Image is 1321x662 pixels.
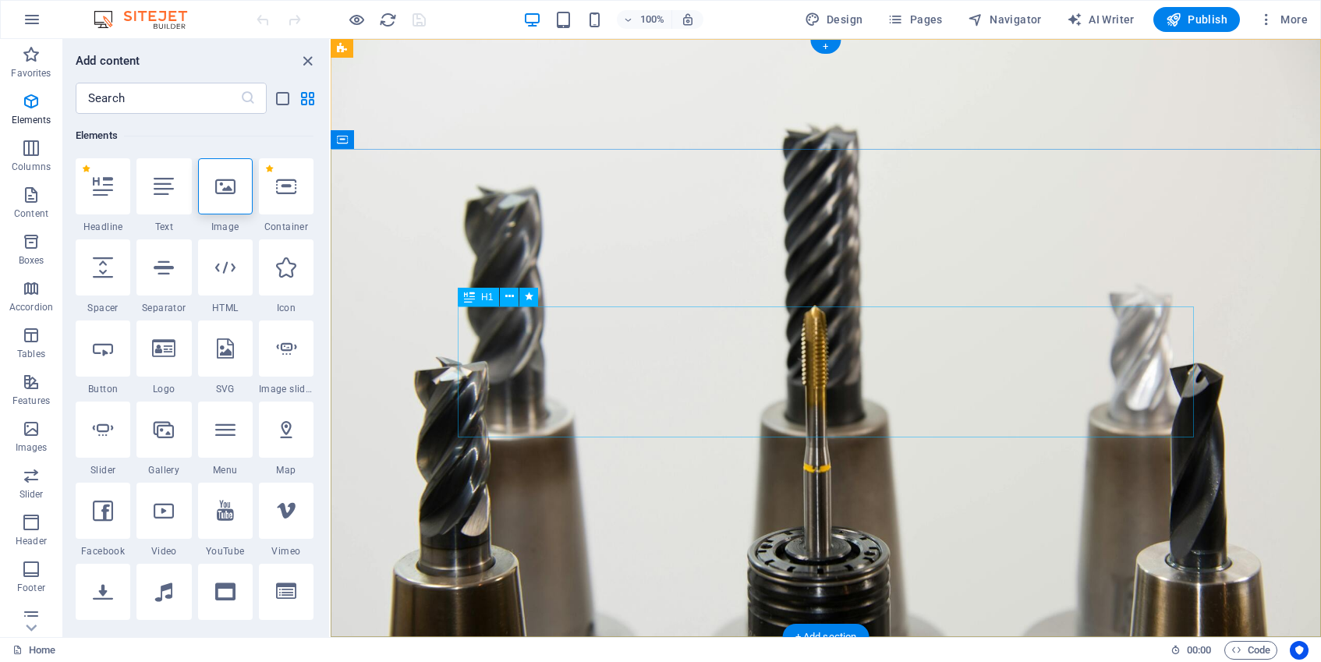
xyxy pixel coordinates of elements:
[136,320,191,395] div: Logo
[11,67,51,80] p: Favorites
[1259,12,1308,27] span: More
[76,51,140,70] h6: Add content
[198,545,253,558] span: YouTube
[198,464,253,476] span: Menu
[198,158,253,233] div: Image
[1187,641,1211,660] span: 00 00
[198,239,253,314] div: HTML
[16,441,48,454] p: Images
[12,641,55,660] a: Click to cancel selection. Double-click to open Pages
[136,239,191,314] div: Separator
[76,158,130,233] div: Headline
[198,302,253,314] span: HTML
[16,535,47,547] p: Header
[1067,12,1135,27] span: AI Writer
[273,89,292,108] button: list-view
[259,221,313,233] span: Container
[887,12,942,27] span: Pages
[681,12,695,27] i: On resize automatically adjust zoom level to fit chosen device.
[198,320,253,395] div: SVG
[810,40,841,54] div: +
[136,302,191,314] span: Separator
[962,7,1048,32] button: Navigator
[12,161,51,173] p: Columns
[347,10,366,29] button: Click here to leave preview mode and continue editing
[136,383,191,395] span: Logo
[198,402,253,476] div: Menu
[1224,641,1277,660] button: Code
[259,464,313,476] span: Map
[481,292,493,302] span: H1
[783,624,869,650] div: + Add section
[1290,641,1309,660] button: Usercentrics
[76,239,130,314] div: Spacer
[76,483,130,558] div: Facebook
[76,464,130,476] span: Slider
[12,114,51,126] p: Elements
[259,545,313,558] span: Vimeo
[76,402,130,476] div: Slider
[1153,7,1240,32] button: Publish
[9,301,53,313] p: Accordion
[136,464,191,476] span: Gallery
[19,488,44,501] p: Slider
[76,320,130,395] div: Button
[1252,7,1314,32] button: More
[1170,641,1212,660] h6: Session time
[14,207,48,220] p: Content
[136,221,191,233] span: Text
[17,348,45,360] p: Tables
[799,7,869,32] button: Design
[76,126,313,145] h6: Elements
[617,10,672,29] button: 100%
[198,221,253,233] span: Image
[76,383,130,395] span: Button
[76,221,130,233] span: Headline
[881,7,948,32] button: Pages
[1166,12,1227,27] span: Publish
[799,7,869,32] div: Design (Ctrl+Alt+Y)
[136,545,191,558] span: Video
[298,89,317,108] button: grid-view
[379,11,397,29] i: Reload page
[1231,641,1270,660] span: Code
[259,239,313,314] div: Icon
[298,51,317,70] button: close panel
[17,582,45,594] p: Footer
[259,158,313,233] div: Container
[259,483,313,558] div: Vimeo
[12,395,50,407] p: Features
[968,12,1042,27] span: Navigator
[136,483,191,558] div: Video
[90,10,207,29] img: Editor Logo
[1061,7,1141,32] button: AI Writer
[82,165,90,173] span: Remove from favorites
[136,402,191,476] div: Gallery
[76,302,130,314] span: Spacer
[265,165,274,173] span: Remove from favorites
[259,402,313,476] div: Map
[378,10,397,29] button: reload
[76,545,130,558] span: Facebook
[259,320,313,395] div: Image slider
[198,383,253,395] span: SVG
[805,12,863,27] span: Design
[136,158,191,233] div: Text
[19,254,44,267] p: Boxes
[259,383,313,395] span: Image slider
[259,302,313,314] span: Icon
[640,10,665,29] h6: 100%
[1198,644,1200,656] span: :
[198,483,253,558] div: YouTube
[76,83,240,114] input: Search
